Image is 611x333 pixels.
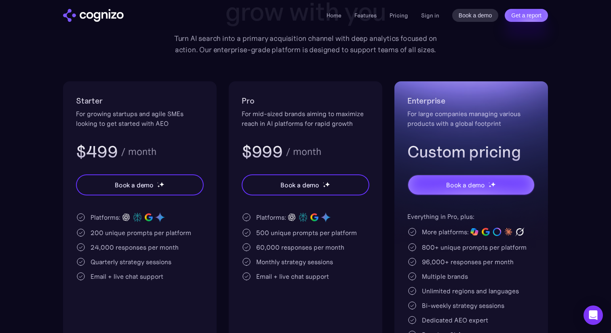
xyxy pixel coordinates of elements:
div: Monthly strategy sessions [256,257,333,267]
h3: Custom pricing [407,141,535,162]
img: star [157,185,160,188]
div: Book a demo [446,180,485,190]
h2: Pro [242,94,369,107]
img: star [323,182,324,183]
div: Email + live chat support [91,271,163,281]
a: Sign in [421,11,439,20]
div: More platforms: [422,227,469,237]
div: 200 unique prompts per platform [91,228,191,238]
div: Platforms: [256,212,286,222]
div: Turn AI search into a primary acquisition channel with deep analytics focused on action. Our ente... [168,33,443,55]
img: star [159,182,164,187]
h3: $999 [242,141,282,162]
a: Book a demostarstarstar [242,174,369,195]
div: 800+ unique prompts per platform [422,242,527,252]
a: Book a demostarstarstar [76,174,204,195]
div: 60,000 responses per month [256,242,344,252]
div: Platforms: [91,212,120,222]
div: Open Intercom Messenger [584,305,603,325]
a: Book a demo [452,9,499,22]
div: Quarterly strategy sessions [91,257,171,267]
div: Unlimited regions and languages [422,286,519,296]
div: Bi-weekly strategy sessions [422,301,504,310]
div: 24,000 responses per month [91,242,179,252]
a: Features [354,12,377,19]
div: / month [286,147,321,157]
a: Get a report [505,9,548,22]
div: Everything in Pro, plus: [407,212,535,221]
div: 96,000+ responses per month [422,257,514,267]
img: cognizo logo [63,9,124,22]
div: 500 unique prompts per platform [256,228,357,238]
div: For large companies managing various products with a global footprint [407,109,535,128]
a: Home [327,12,341,19]
img: star [489,185,491,188]
div: Dedicated AEO expert [422,315,488,325]
div: Multiple brands [422,271,468,281]
div: For growing startups and agile SMEs looking to get started with AEO [76,109,204,128]
h3: $499 [76,141,118,162]
a: Pricing [390,12,408,19]
div: / month [121,147,156,157]
img: star [157,182,158,183]
img: star [323,185,326,188]
h2: Starter [76,94,204,107]
div: Email + live chat support [256,271,329,281]
a: Book a demostarstarstar [407,174,535,195]
img: star [325,182,330,187]
div: Book a demo [115,180,154,190]
h2: Enterprise [407,94,535,107]
img: star [489,182,490,183]
img: star [491,182,496,187]
a: home [63,9,124,22]
div: Book a demo [280,180,319,190]
div: For mid-sized brands aiming to maximize reach in AI platforms for rapid growth [242,109,369,128]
